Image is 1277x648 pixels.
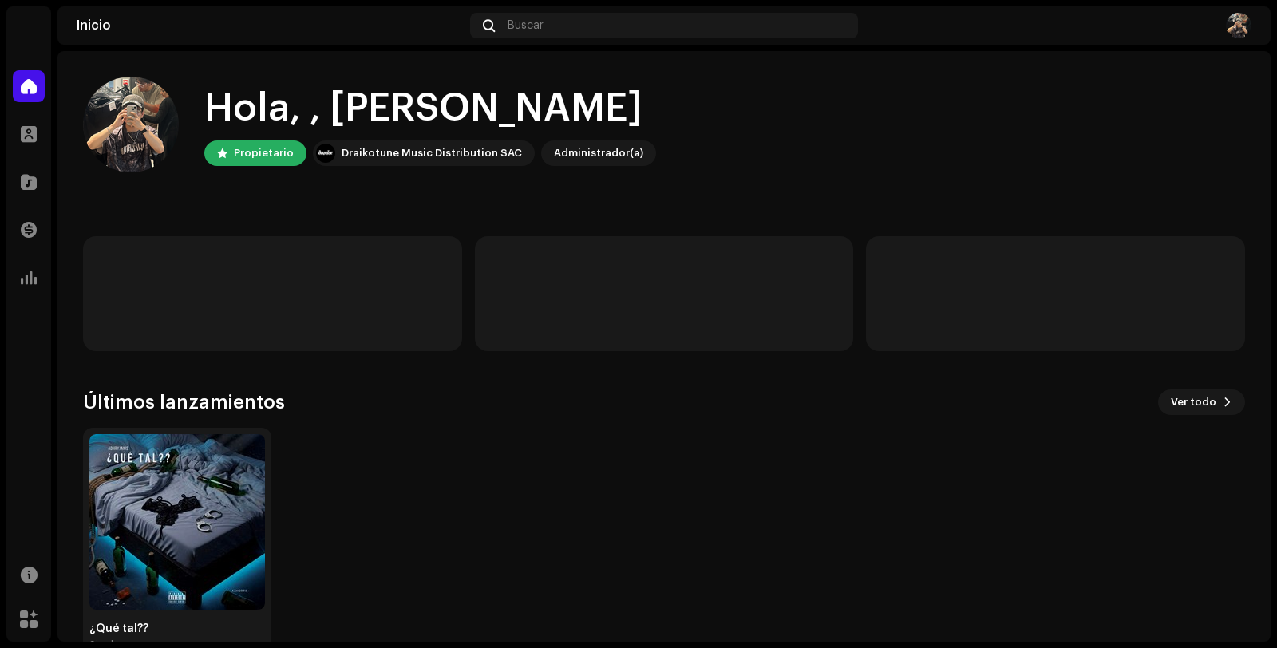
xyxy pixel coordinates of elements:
[508,19,544,32] span: Buscar
[1158,389,1245,415] button: Ver todo
[204,83,656,134] div: Hola, , [PERSON_NAME]
[77,19,464,32] div: Inicio
[83,389,285,415] h3: Últimos lanzamientos
[1171,386,1216,418] span: Ver todo
[234,144,294,163] div: Propietario
[316,144,335,163] img: 10370c6a-d0e2-4592-b8a2-38f444b0ca44
[342,144,522,163] div: Draikotune Music Distribution SAC
[83,77,179,172] img: 20518417-49b0-47a5-abc6-5ba73e120382
[89,434,265,610] img: 667dcbe2-26e2-4bb1-aacc-145d7f972316
[1226,13,1251,38] img: 20518417-49b0-47a5-abc6-5ba73e120382
[554,144,643,163] div: Administrador(a)
[89,622,265,635] div: ¿Qué tal??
